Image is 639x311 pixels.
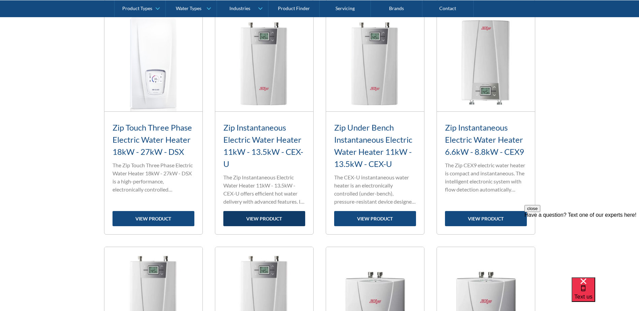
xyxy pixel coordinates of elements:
[229,5,250,11] div: Industries
[223,173,305,206] p: The Zip Instantaneous Electric Water Heater 11kW - 13.5kW - CEX-U offers efficient hot water deli...
[572,277,639,311] iframe: podium webchat widget bubble
[215,13,313,111] img: Zip Instantaneous Electric Water Heater 11kW - 13.5kW - CEX-U
[326,13,424,111] img: Zip Under Bench Instantaneous Electric Water Heater 11kW - 13.5kW - CEX-U
[176,5,201,11] div: Water Types
[437,13,535,111] img: Zip Instantaneous Electric Water Heater 6.6kW - 8.8kW - CEX9
[334,173,416,206] p: The CEX-U instantaneous water heater is an electronically controlled (under-bench), pressure-resi...
[524,205,639,286] iframe: podium webchat widget prompt
[113,161,194,194] p: The Zip Touch Three Phase Electric Water Heater 18kW - 27kW - DSX is a high-performance, electron...
[122,5,152,11] div: Product Types
[445,161,527,194] p: The Zip CEX9 electric water heater is compact and instantaneous. The intelligent electronic syste...
[113,122,194,158] h3: Zip Touch Three Phase Electric Water Heater 18kW - 27kW - DSX
[223,122,305,170] h3: Zip Instantaneous Electric Water Heater 11kW - 13.5kW - CEX-U
[104,13,202,111] img: Zip Touch Three Phase Electric Water Heater 18kW - 27kW - DSX
[334,211,416,226] a: view product
[223,211,305,226] a: view product
[445,211,527,226] a: view product
[445,122,527,158] h3: Zip Instantaneous Electric Water Heater 6.6kW - 8.8kW - CEX9
[113,211,194,226] a: view product
[334,122,416,170] h3: Zip Under Bench Instantaneous Electric Water Heater 11kW - 13.5kW - CEX-U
